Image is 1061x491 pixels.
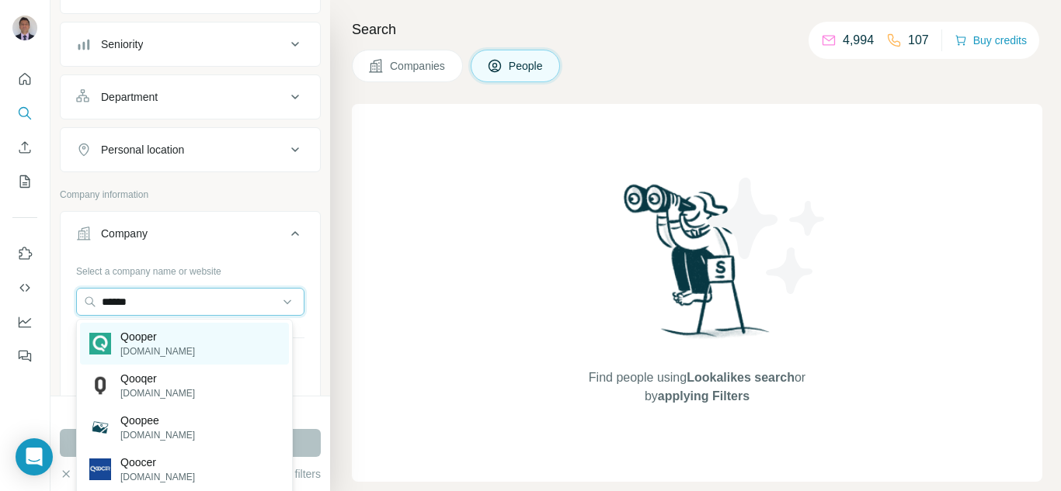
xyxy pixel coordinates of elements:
[120,371,195,386] p: Qooqer
[12,133,37,161] button: Enrich CSV
[12,65,37,93] button: Quick start
[12,274,37,302] button: Use Surfe API
[843,31,874,50] p: 4,994
[658,389,750,403] span: applying Filters
[572,368,821,406] span: Find people using or by
[101,36,143,52] div: Seniority
[89,417,111,438] img: Qoopee
[76,258,304,278] div: Select a company name or website
[101,89,158,105] div: Department
[120,455,195,470] p: Qoocer
[617,180,778,353] img: Surfe Illustration - Woman searching with binoculars
[60,188,321,202] p: Company information
[61,131,320,168] button: Personal location
[120,386,195,400] p: [DOMAIN_NAME]
[12,240,37,268] button: Use Surfe on LinkedIn
[697,166,837,306] img: Surfe Illustration - Stars
[61,78,320,116] button: Department
[955,29,1027,51] button: Buy credits
[12,99,37,127] button: Search
[101,142,184,157] div: Personal location
[89,333,111,354] img: Qooper
[120,344,195,358] p: [DOMAIN_NAME]
[101,226,148,241] div: Company
[12,308,37,336] button: Dashboard
[89,458,111,480] img: Qoocer
[908,31,929,50] p: 107
[89,375,111,396] img: Qooqer
[390,58,447,74] span: Companies
[16,438,53,475] div: Open Intercom Messenger
[12,168,37,195] button: My lists
[120,329,195,344] p: Qooper
[120,413,195,428] p: Qoopee
[12,16,37,40] img: Avatar
[60,466,104,482] button: Clear
[120,470,195,484] p: [DOMAIN_NAME]
[12,342,37,370] button: Feedback
[687,371,795,384] span: Lookalikes search
[352,19,1042,40] h4: Search
[61,215,320,258] button: Company
[509,58,544,74] span: People
[120,428,195,442] p: [DOMAIN_NAME]
[61,26,320,63] button: Seniority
